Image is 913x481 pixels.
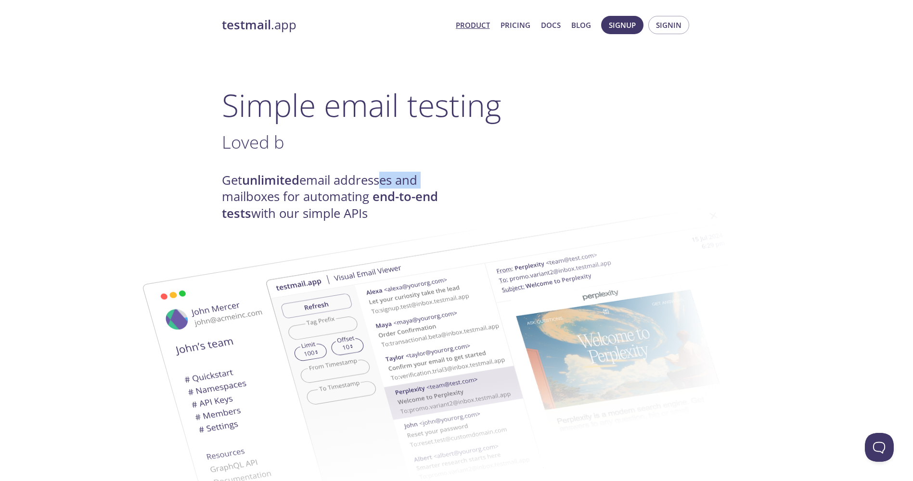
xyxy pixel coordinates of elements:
[541,19,561,31] a: Docs
[571,19,591,31] a: Blog
[656,19,682,31] span: Signin
[501,19,530,31] a: Pricing
[601,16,643,34] button: Signup
[648,16,689,34] button: Signin
[222,87,692,124] h1: Simple email testing
[609,19,636,31] span: Signup
[222,130,284,154] span: Loved b
[222,172,457,222] h4: Get email addresses and mailboxes for automating with our simple APIs
[456,19,490,31] a: Product
[222,188,438,221] strong: end-to-end tests
[865,433,894,462] iframe: Help Scout Beacon - Open
[242,172,299,189] strong: unlimited
[222,16,271,33] strong: testmail
[222,17,448,33] a: testmail.app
